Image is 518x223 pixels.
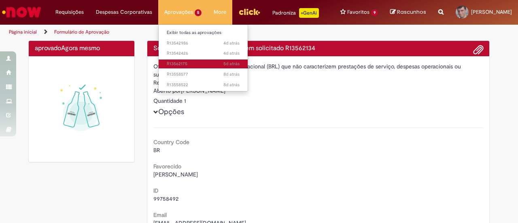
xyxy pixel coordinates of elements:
[167,61,240,67] span: R13562175
[347,8,369,16] span: Favoritos
[96,8,152,16] span: Despesas Corporativas
[153,195,178,202] span: 99758492
[223,50,240,56] span: 4d atrás
[159,39,248,48] a: Aberto R13542986 :
[159,59,248,68] a: Aberto R13562175 :
[223,40,240,46] time: 27/09/2025 09:53:48
[223,40,240,46] span: 4d atrás
[153,87,484,97] div: [PERSON_NAME]
[223,82,240,88] time: 23/09/2025 11:20:48
[167,40,240,47] span: R13542986
[153,211,167,219] b: Email
[153,187,159,194] b: ID
[159,70,248,79] a: Aberto R13558577 :
[167,71,240,78] span: R13558577
[214,8,226,16] span: More
[1,4,42,20] img: ServiceNow
[35,45,128,52] h4: aprovado
[223,82,240,88] span: 8d atrás
[397,8,426,16] span: Rascunhos
[153,87,181,95] label: Aberto por
[159,49,248,58] a: Aberto R13542426 :
[223,71,240,77] span: 8d atrás
[9,29,37,35] a: Página inicial
[167,82,240,88] span: R13558522
[223,61,240,67] time: 25/09/2025 19:56:31
[153,62,484,79] div: Oferta para pagamentos em moeda nacional (BRL) que não caracterizem prestações de serviço, despes...
[158,24,248,91] ul: Aprovações
[371,9,378,16] span: 9
[195,9,202,16] span: 5
[61,44,100,52] span: Agora mesmo
[390,8,426,16] a: Rascunhos
[471,8,512,15] span: [PERSON_NAME]
[272,8,319,18] div: Padroniza
[153,147,160,154] span: BR
[159,28,248,37] a: Exibir todas as aprovações
[54,29,109,35] a: Formulário de Aprovação
[223,71,240,77] time: 23/09/2025 11:27:17
[223,50,240,56] time: 27/09/2025 09:53:12
[238,6,260,18] img: click_logo_yellow_360x200.png
[61,44,100,52] time: 30/09/2025 17:34:13
[153,163,181,170] b: Favorecido
[153,138,189,146] b: Country Code
[6,25,339,40] ul: Trilhas de página
[35,62,128,156] img: sucesso_1.gif
[153,97,484,105] div: Quantidade 1
[159,81,248,89] a: Aberto R13558522 :
[167,50,240,57] span: R13542426
[223,61,240,67] span: 5d atrás
[153,45,484,52] h4: Solicitação de aprovação para Item solicitado R13562134
[55,8,84,16] span: Requisições
[153,79,484,87] div: Reconlog 14178 09/25
[164,8,193,16] span: Aprovações
[299,8,319,18] p: +GenAi
[153,171,198,178] span: [PERSON_NAME]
